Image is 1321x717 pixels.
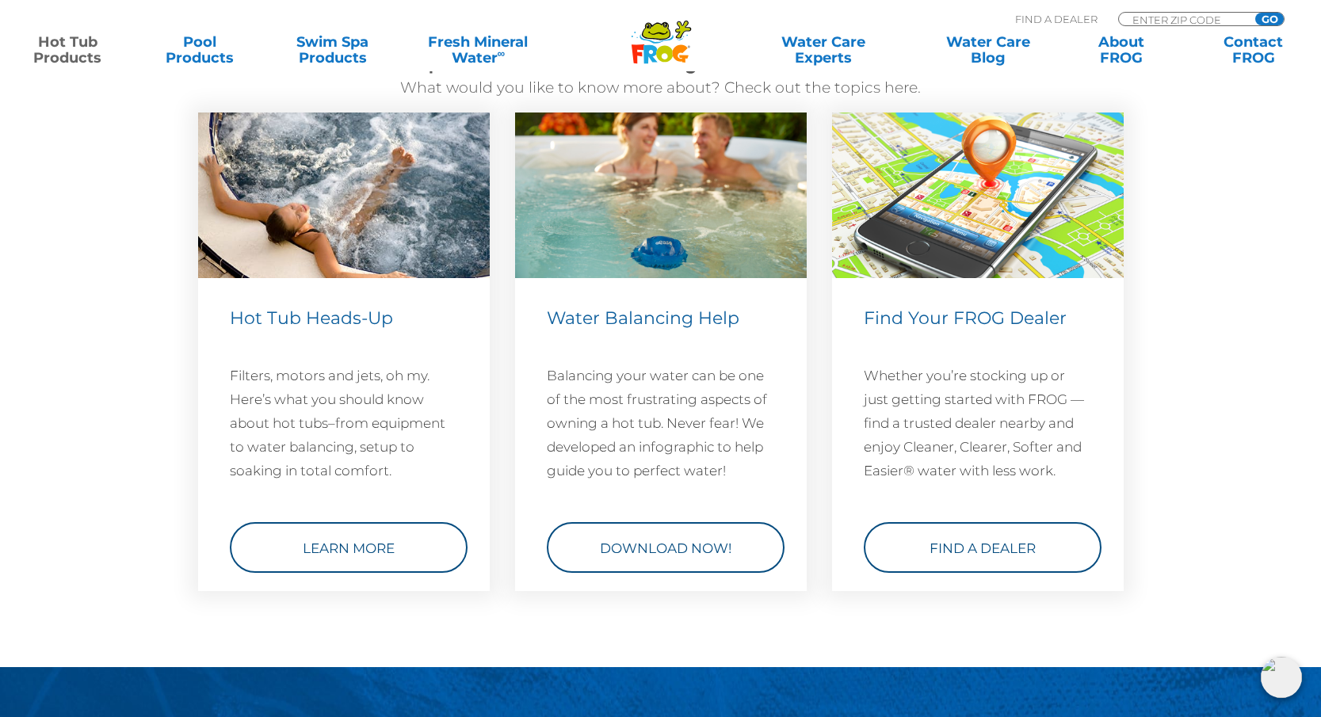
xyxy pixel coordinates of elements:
[1131,13,1238,26] input: Zip Code Form
[16,34,119,66] a: Hot TubProducts
[739,34,907,66] a: Water CareExperts
[230,364,458,482] p: Filters, motors and jets, oh my. Here’s what you should know about hot tubs–from equipment to wat...
[832,113,1124,278] img: Find a Dealer Image (546 x 310 px)
[1255,13,1284,25] input: GO
[230,522,468,573] a: Learn More
[414,34,543,66] a: Fresh MineralWater∞
[937,34,1040,66] a: Water CareBlog
[230,307,393,329] span: Hot Tub Heads-Up
[281,34,384,66] a: Swim SpaProducts
[148,34,251,66] a: PoolProducts
[515,113,807,278] img: hot-tub-featured-image-1
[1069,34,1172,66] a: AboutFROG
[1015,12,1098,26] p: Find A Dealer
[547,364,775,482] p: Balancing your water can be one of the most frustrating aspects of owning a hot tub. Never fear! ...
[1202,34,1305,66] a: ContactFROG
[198,113,490,278] img: hot-tub-relaxing
[864,522,1101,573] a: Find a Dealer
[498,47,506,59] sup: ∞
[547,522,785,573] a: Download Now!
[864,364,1092,482] p: Whether you’re stocking up or just getting started with FROG — find a trusted dealer nearby and e...
[1261,657,1302,698] img: openIcon
[547,307,739,329] span: Water Balancing Help
[864,307,1067,329] span: Find Your FROG Dealer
